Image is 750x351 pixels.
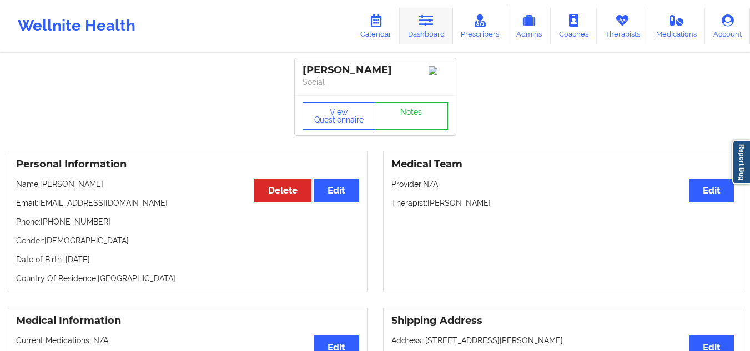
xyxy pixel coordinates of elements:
[391,197,734,208] p: Therapist: [PERSON_NAME]
[689,179,734,202] button: Edit
[507,8,551,44] a: Admins
[314,179,359,202] button: Edit
[597,8,648,44] a: Therapists
[375,102,448,130] a: Notes
[303,77,448,88] p: Social
[705,8,750,44] a: Account
[429,66,448,75] img: Image%2Fplaceholer-image.png
[352,8,400,44] a: Calendar
[391,179,734,190] p: Provider: N/A
[400,8,453,44] a: Dashboard
[16,197,359,208] p: Email: [EMAIL_ADDRESS][DOMAIN_NAME]
[16,314,359,327] h3: Medical Information
[16,216,359,227] p: Phone: [PHONE_NUMBER]
[303,102,376,130] button: View Questionnaire
[16,273,359,284] p: Country Of Residence: [GEOGRAPHIC_DATA]
[648,8,706,44] a: Medications
[391,335,734,346] p: Address: [STREET_ADDRESS][PERSON_NAME]
[453,8,508,44] a: Prescribers
[16,254,359,265] p: Date of Birth: [DATE]
[16,235,359,246] p: Gender: [DEMOGRAPHIC_DATA]
[551,8,597,44] a: Coaches
[732,140,750,184] a: Report Bug
[16,335,359,346] p: Current Medications: N/A
[303,64,448,77] div: [PERSON_NAME]
[254,179,311,202] button: Delete
[391,158,734,171] h3: Medical Team
[16,158,359,171] h3: Personal Information
[391,314,734,327] h3: Shipping Address
[16,179,359,190] p: Name: [PERSON_NAME]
